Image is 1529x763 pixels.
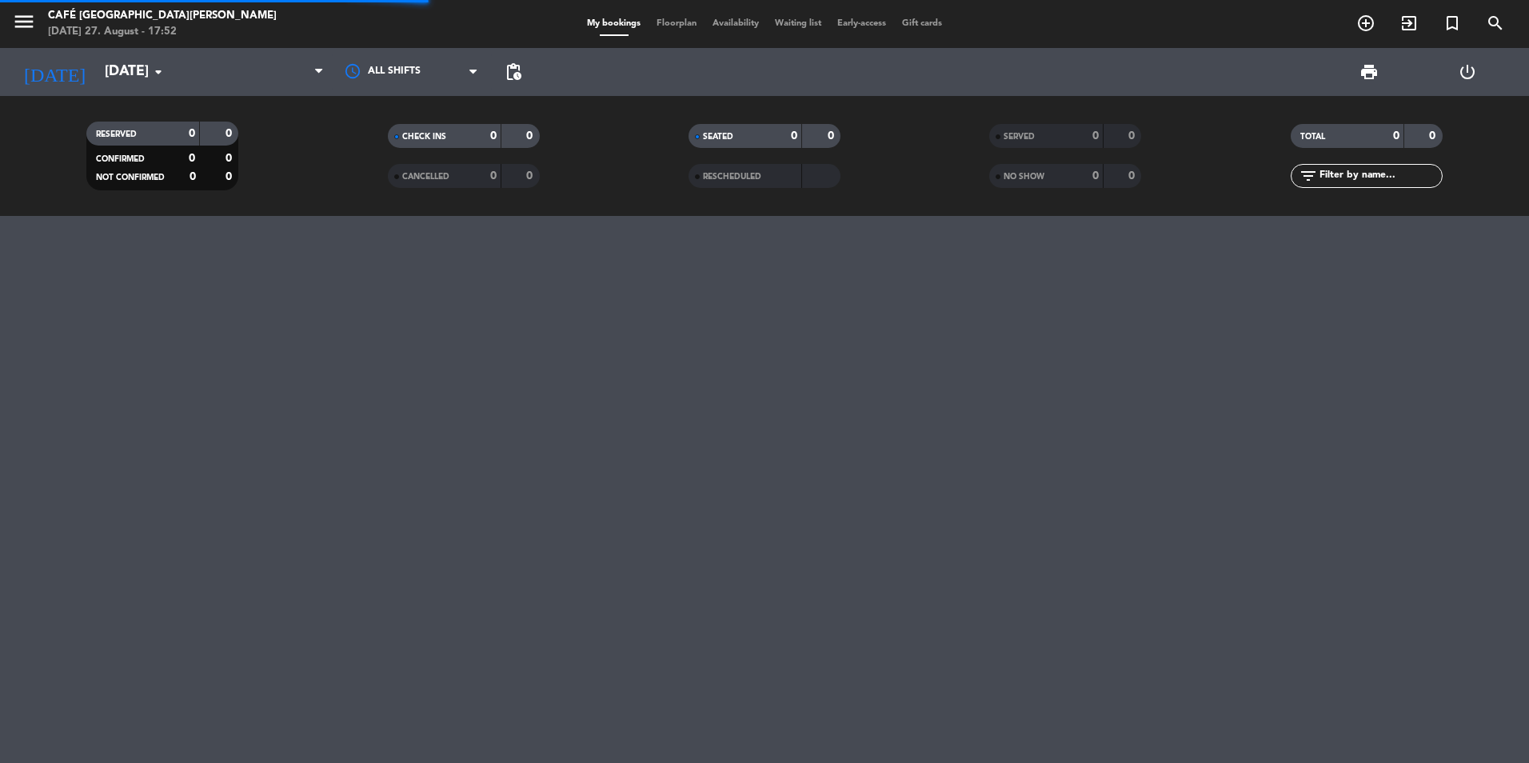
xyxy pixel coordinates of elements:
[1486,14,1505,33] i: search
[1128,130,1138,142] strong: 0
[402,133,446,141] span: CHECK INS
[526,130,536,142] strong: 0
[1128,170,1138,182] strong: 0
[189,128,195,139] strong: 0
[189,153,195,164] strong: 0
[1004,133,1035,141] span: SERVED
[829,19,894,28] span: Early-access
[96,130,137,138] span: RESERVED
[1318,167,1442,185] input: Filter by name...
[1004,173,1044,181] span: NO SHOW
[48,8,277,24] div: Café [GEOGRAPHIC_DATA][PERSON_NAME]
[12,54,97,90] i: [DATE]
[1429,130,1439,142] strong: 0
[48,24,277,40] div: [DATE] 27. August - 17:52
[828,130,837,142] strong: 0
[1393,130,1399,142] strong: 0
[504,62,523,82] span: pending_actions
[579,19,649,28] span: My bookings
[1092,170,1099,182] strong: 0
[1299,166,1318,186] i: filter_list
[649,19,705,28] span: Floorplan
[96,155,145,163] span: CONFIRMED
[1458,62,1477,82] i: power_settings_new
[703,133,733,141] span: SEATED
[1399,14,1419,33] i: exit_to_app
[705,19,767,28] span: Availability
[703,173,761,181] span: RESCHEDULED
[526,170,536,182] strong: 0
[12,10,36,39] button: menu
[96,174,165,182] span: NOT CONFIRMED
[226,171,235,182] strong: 0
[226,128,235,139] strong: 0
[149,62,168,82] i: arrow_drop_down
[791,130,797,142] strong: 0
[1419,48,1518,96] div: LOG OUT
[226,153,235,164] strong: 0
[402,173,449,181] span: CANCELLED
[1092,130,1099,142] strong: 0
[190,171,196,182] strong: 0
[490,130,497,142] strong: 0
[1300,133,1325,141] span: TOTAL
[1359,62,1379,82] span: print
[767,19,829,28] span: Waiting list
[490,170,497,182] strong: 0
[1443,14,1462,33] i: turned_in_not
[12,10,36,34] i: menu
[1356,14,1375,33] i: add_circle_outline
[894,19,950,28] span: Gift cards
